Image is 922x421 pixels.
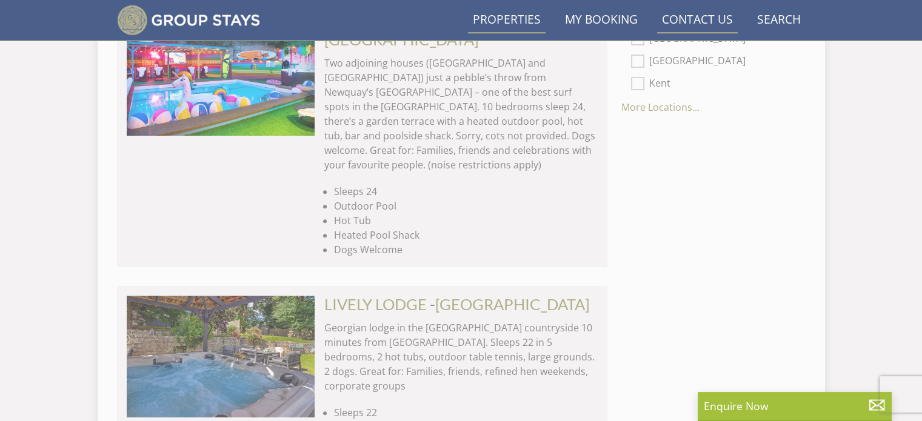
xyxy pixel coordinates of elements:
img: lively-lodge-holiday-home-somerset-sleeps-19.original.jpg [127,296,315,417]
li: Heated Pool Shack [334,228,597,242]
a: Search [752,7,806,34]
label: [GEOGRAPHIC_DATA] [649,55,796,68]
a: My Booking [560,7,643,34]
img: Group Stays [117,5,261,35]
img: Palooza-sands-cornwall-group-accommodation-by-the-sea-sleeps-24.original.JPG [127,14,315,135]
li: Outdoor Pool [334,199,597,213]
a: Properties [468,7,546,34]
p: Two adjoining houses ([GEOGRAPHIC_DATA] and [GEOGRAPHIC_DATA]) just a pebble’s throw from Newquay... [324,56,597,172]
a: More Locations... [621,101,700,114]
span: - [430,295,590,313]
label: Kent [649,78,796,91]
li: Dogs Welcome [334,242,597,257]
a: LIVELY LODGE [324,295,427,313]
li: Sleeps 24 [334,184,597,199]
a: Contact Us [657,7,738,34]
p: Georgian lodge in the [GEOGRAPHIC_DATA] countryside 10 minutes from [GEOGRAPHIC_DATA]. Sleeps 22 ... [324,320,597,393]
a: [GEOGRAPHIC_DATA] [435,295,590,313]
p: Enquire Now [704,398,886,414]
li: Hot Tub [334,213,597,228]
li: Sleeps 22 [334,405,597,420]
